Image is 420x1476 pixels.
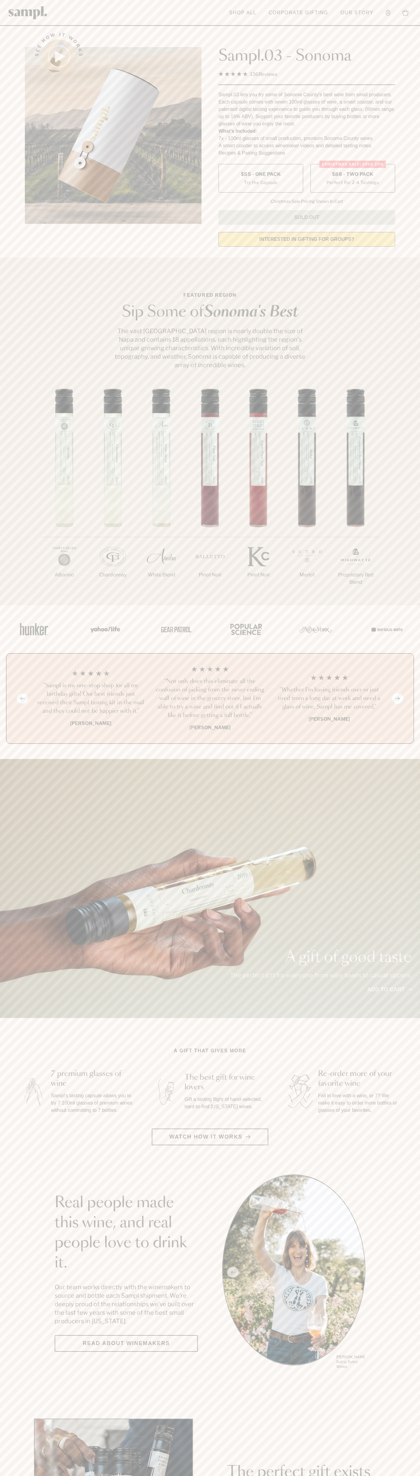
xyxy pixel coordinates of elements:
em: Sonoma's Best [204,305,298,319]
div: 136Reviews [218,70,277,78]
button: Sold Out [218,210,395,225]
b: [PERSON_NAME] [70,720,111,726]
li: 5 / 7 [234,389,283,598]
ul: carousel [222,1174,365,1370]
button: See how it works [42,39,76,73]
img: Artboard_7_5b34974b-f019-449e-91fb-745f8d0877ee_x450.png [368,616,404,642]
p: Pinot Noir [186,571,234,579]
p: Fall in love with a wine, or 7? We make it easy to order more bottles or glasses of your favorites. [318,1092,401,1114]
p: [PERSON_NAME] Sutro, Sutro Wines [336,1355,365,1369]
li: A smart coaster to access winemaker videos and detailed tasting notes. [218,142,395,149]
button: Next slide [392,693,403,704]
p: The perfect gift for everyone from wine lovers to casual sippers. [230,971,412,979]
div: Christmas SALE! Save 20% [320,161,386,168]
img: Artboard_4_28b4d326-c26e-48f9-9c80-911f17d6414e_x450.png [227,616,263,642]
p: Proprietary Red Blend [331,571,380,586]
h3: The best gift for wine lovers [185,1073,267,1092]
span: $55 - One Pack [241,171,281,178]
p: White Blend [137,571,186,579]
img: Artboard_1_c8cd28af-0030-4af1-819c-248e302c7f06_x450.png [16,616,52,642]
p: Chardonnay [89,571,137,579]
h2: A gift that gives more [174,1047,246,1054]
li: 7 / 7 [331,389,380,605]
p: Albarino [40,571,89,579]
li: 2 / 7 [89,389,137,598]
a: interested in gifting for groups? [218,232,395,247]
b: [PERSON_NAME] [309,716,350,722]
button: Watch how it works [152,1129,268,1145]
h3: Re-order more of your favorite wine [318,1069,401,1088]
p: The vast [GEOGRAPHIC_DATA] region is nearly double the size of Napa and contains 18 appellations,... [113,327,307,369]
li: 6 / 7 [283,389,331,598]
li: 2 / 4 [155,666,265,731]
li: Recipes & Pairing Suggestions [218,149,395,157]
li: 1 / 4 [36,666,146,731]
p: Merlot [283,571,331,579]
span: 136 [250,71,259,77]
button: Previous slide [17,693,28,704]
h3: “Sampl is my one-stop shop for all my birthday gifts! Our best friends just received their Sampl ... [36,682,146,716]
a: Corporate Gifting [266,6,331,19]
p: A gift of good taste [230,950,412,965]
a: Add to cart [367,986,412,994]
img: Artboard_6_04f9a106-072f-468a-bdd7-f11783b05722_x450.png [86,616,123,642]
h3: 7 premium glasses of wine [51,1069,134,1088]
div: slide 1 [222,1174,365,1370]
strong: What’s Included: [218,128,257,134]
a: Shop All [226,6,259,19]
h3: “Not only does this eliminate all the confusion of picking from the never ending wall of wine in ... [155,677,265,720]
img: Sampl logo [8,6,47,19]
li: Christmas Sale Pricing Shown In Cart [268,199,346,204]
li: 4 / 7 [186,389,234,598]
img: Sampl.03 - Sonoma [25,47,202,224]
li: 3 / 4 [274,666,384,731]
p: Our team works directly with the winemakers to source and bottle each Sampl shipment. We’re deepl... [55,1283,198,1325]
span: $88 - Two Pack [332,171,374,178]
h3: “Whether I'm having friends over or just tired from a long day at work and need a glass of wine, ... [274,686,384,711]
p: Featured Region [113,292,307,299]
small: Perfect For 2-4 Tastings [327,179,379,186]
img: Artboard_3_0b291449-6e8c-4d07-b2c2-3f3601a19cd1_x450.png [297,616,334,642]
p: Gift a tasting flight of hand-selected, hard-to-find [US_STATE] wines. [185,1096,267,1110]
li: 1 / 7 [40,389,89,598]
b: [PERSON_NAME] [189,725,231,730]
p: Sampl's tasting capsule allows you to try 7 100ml glasses of premium wines without committing to ... [51,1092,134,1114]
h2: Real people made this wine, and real people love to drink it. [55,1193,198,1273]
small: Try the Capsule [244,179,278,186]
a: Read about Winemakers [55,1335,198,1352]
h1: Sampl.03 - Sonoma [218,47,395,65]
div: Sampl.03 lets you try some of Sonoma County's best wine from small producers. Each capsule comes ... [218,91,395,128]
img: Artboard_5_7fdae55a-36fd-43f7-8bfd-f74a06a2878e_x450.png [157,616,193,642]
a: Our Story [337,6,377,19]
span: Reviews [259,71,277,77]
li: 7x - 100ml glasses of small production, premium Sonoma County wines [218,135,395,142]
li: 3 / 7 [137,389,186,598]
h2: Sip Some of [113,305,307,319]
p: Pinot Noir [234,571,283,579]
